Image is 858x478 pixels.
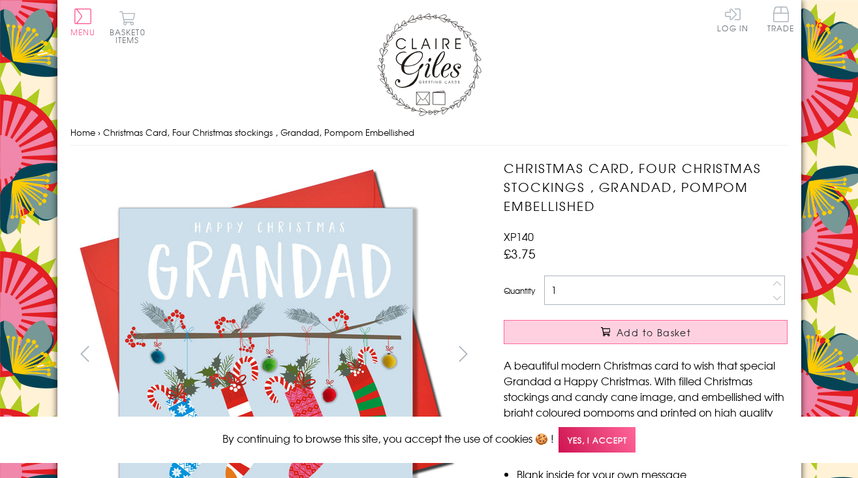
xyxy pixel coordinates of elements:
span: › [98,126,100,138]
span: Yes, I accept [559,427,636,453]
a: Trade [767,7,795,35]
span: Trade [767,7,795,32]
button: Add to Basket [504,320,788,344]
h1: Christmas Card, Four Christmas stockings , Grandad, Pompom Embellished [504,159,788,215]
span: Christmas Card, Four Christmas stockings , Grandad, Pompom Embellished [103,126,414,138]
a: Log In [717,7,748,32]
img: Claire Giles Greetings Cards [377,13,482,116]
p: A beautiful modern Christmas card to wish that special Grandad a Happy Christmas. With filled Chr... [504,357,788,436]
button: next [448,339,478,368]
button: Menu [70,8,96,36]
span: £3.75 [504,244,536,263]
button: Basket0 items [110,10,146,44]
nav: breadcrumbs [70,119,788,146]
span: 0 items [115,26,146,46]
span: Menu [70,26,96,38]
button: prev [70,339,100,368]
a: Home [70,126,95,138]
span: XP140 [504,229,534,244]
span: Add to Basket [617,326,691,339]
label: Quantity [504,285,535,296]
